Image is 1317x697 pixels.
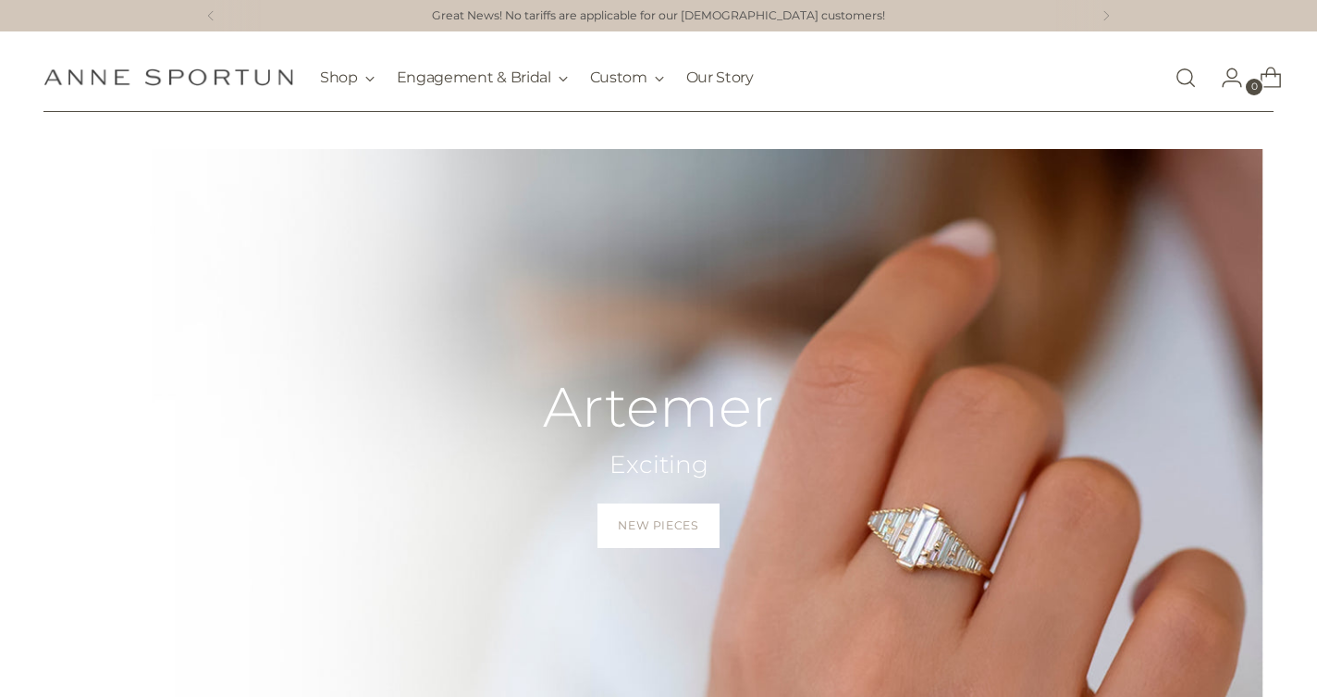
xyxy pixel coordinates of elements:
[320,57,375,98] button: Shop
[590,57,664,98] button: Custom
[597,504,719,548] a: New Pieces
[686,57,754,98] a: Our Story
[43,68,293,86] a: Anne Sportun Fine Jewellery
[618,517,698,534] span: New Pieces
[543,449,774,481] h2: Exciting
[1245,59,1282,96] a: Open cart modal
[1246,79,1262,95] span: 0
[397,57,568,98] button: Engagement & Bridal
[543,377,774,438] h2: Artemer
[1167,59,1204,96] a: Open search modal
[1206,59,1243,96] a: Go to the account page
[432,7,885,25] a: Great News! No tariffs are applicable for our [DEMOGRAPHIC_DATA] customers!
